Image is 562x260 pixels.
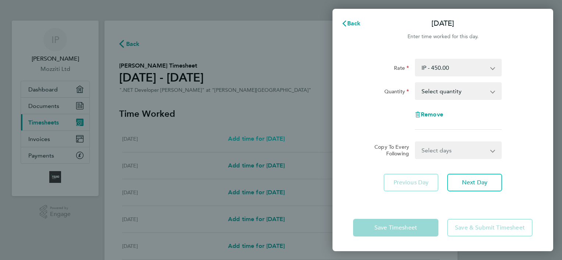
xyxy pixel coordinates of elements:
[332,32,553,41] div: Enter time worked for this day.
[347,20,361,27] span: Back
[415,112,443,118] button: Remove
[431,18,454,29] p: [DATE]
[369,144,409,157] label: Copy To Every Following
[394,65,409,73] label: Rate
[334,16,368,31] button: Back
[447,174,502,191] button: Next Day
[384,88,409,97] label: Quantity
[462,179,487,186] span: Next Day
[421,111,443,118] span: Remove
